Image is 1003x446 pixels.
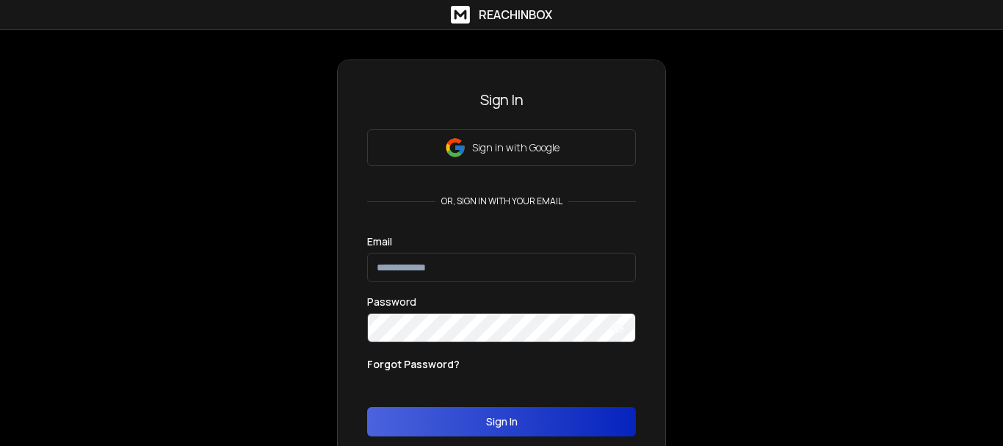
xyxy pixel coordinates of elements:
button: Sign in with Google [367,129,636,166]
a: ReachInbox [451,6,552,24]
h3: Sign In [367,90,636,110]
p: Sign in with Google [472,140,560,155]
button: Sign In [367,407,636,436]
label: Email [367,237,392,247]
h1: ReachInbox [479,6,552,24]
label: Password [367,297,416,307]
p: Forgot Password? [367,357,460,372]
p: or, sign in with your email [435,195,568,207]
